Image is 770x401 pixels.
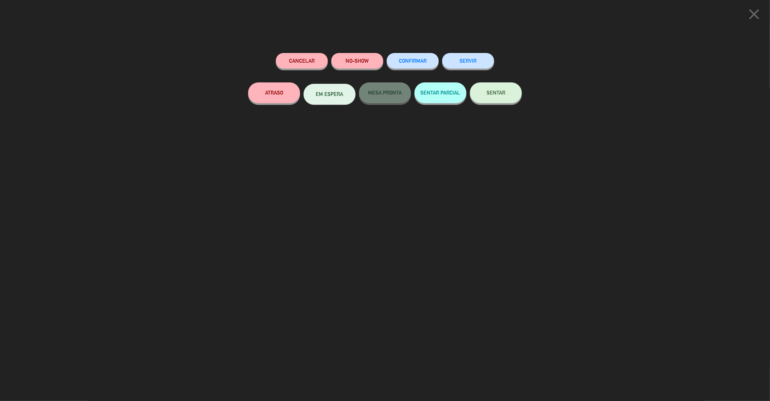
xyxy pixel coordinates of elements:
[331,53,383,69] button: NO-SHOW
[248,82,300,103] button: ATRASO
[470,82,522,103] button: SENTAR
[304,84,356,105] button: EM ESPERA
[743,5,765,26] button: close
[414,82,466,103] button: SENTAR PARCIAL
[276,53,328,69] button: Cancelar
[359,82,411,103] button: MESA PRONTA
[442,53,494,69] button: SERVIR
[745,6,763,23] i: close
[387,53,439,69] button: CONFIRMAR
[399,58,427,64] span: CONFIRMAR
[487,90,505,96] span: SENTAR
